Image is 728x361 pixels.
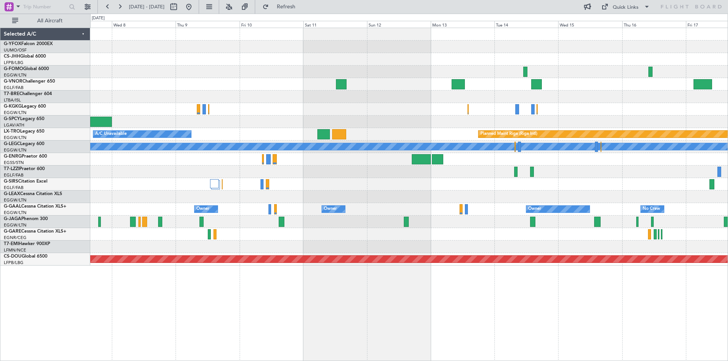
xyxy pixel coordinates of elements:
a: LX-TROLegacy 650 [4,129,44,134]
div: [DATE] [92,15,105,22]
span: CS-DOU [4,254,22,259]
a: EGGW/LTN [4,147,27,153]
a: G-YFOXFalcon 2000EX [4,42,53,46]
div: Tue 14 [494,21,558,28]
a: LFPB/LBG [4,260,24,266]
a: G-VNORChallenger 650 [4,79,55,84]
input: Trip Number [23,1,67,13]
span: CS-JHH [4,54,20,59]
span: G-ENRG [4,154,22,159]
a: G-SPCYLegacy 650 [4,117,44,121]
div: Sat 11 [303,21,367,28]
span: G-KGKG [4,104,22,109]
span: G-JAGA [4,217,21,221]
span: G-LEGC [4,142,20,146]
div: Planned Maint Riga (Riga Intl) [480,128,537,140]
button: Quick Links [598,1,654,13]
a: T7-EMIHawker 900XP [4,242,50,246]
span: G-SPCY [4,117,20,121]
a: T7-BREChallenger 604 [4,92,52,96]
div: Thu 9 [176,21,239,28]
a: G-GARECessna Citation XLS+ [4,229,66,234]
span: T7-LZZI [4,167,19,171]
a: EGGW/LTN [4,197,27,203]
a: G-GAALCessna Citation XLS+ [4,204,66,209]
span: G-VNOR [4,79,22,84]
div: No Crew [643,203,660,215]
a: G-FOMOGlobal 6000 [4,67,49,71]
a: G-LEAXCessna Citation XLS [4,192,62,196]
a: LFPB/LBG [4,60,24,66]
span: All Aircraft [20,18,80,23]
div: Owner [324,203,337,215]
a: EGLF/FAB [4,85,24,91]
div: Sun 12 [367,21,431,28]
span: T7-EMI [4,242,19,246]
a: EGLF/FAB [4,185,24,191]
span: G-SIRS [4,179,18,184]
a: T7-LZZIPraetor 600 [4,167,45,171]
button: All Aircraft [8,15,82,27]
a: CS-DOUGlobal 6500 [4,254,47,259]
span: G-GARE [4,229,21,234]
a: EGNR/CEG [4,235,27,241]
span: Refresh [270,4,302,9]
div: Mon 13 [431,21,494,28]
a: G-ENRGPraetor 600 [4,154,47,159]
span: G-FOMO [4,67,23,71]
span: LX-TRO [4,129,20,134]
a: EGGW/LTN [4,110,27,116]
div: Owner [196,203,209,215]
div: Thu 16 [622,21,686,28]
span: G-YFOX [4,42,21,46]
span: T7-BRE [4,92,19,96]
button: Refresh [259,1,304,13]
a: EGLF/FAB [4,172,24,178]
a: EGGW/LTN [4,135,27,141]
span: G-LEAX [4,192,20,196]
div: Wed 15 [558,21,622,28]
span: G-GAAL [4,204,21,209]
div: Quick Links [613,4,639,11]
a: G-SIRSCitation Excel [4,179,47,184]
a: EGGW/LTN [4,210,27,216]
a: LGAV/ATH [4,122,24,128]
div: Wed 8 [112,21,176,28]
div: Fri 10 [240,21,303,28]
a: CS-JHHGlobal 6000 [4,54,46,59]
a: LTBA/ISL [4,97,21,103]
span: [DATE] - [DATE] [129,3,165,10]
a: EGGW/LTN [4,222,27,228]
div: Owner [528,203,541,215]
a: EGSS/STN [4,160,24,166]
a: G-JAGAPhenom 300 [4,217,48,221]
a: UUMO/OSF [4,47,27,53]
div: A/C Unavailable [95,128,127,140]
a: G-KGKGLegacy 600 [4,104,46,109]
a: EGGW/LTN [4,72,27,78]
a: G-LEGCLegacy 600 [4,142,44,146]
a: LFMN/NCE [4,247,26,253]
